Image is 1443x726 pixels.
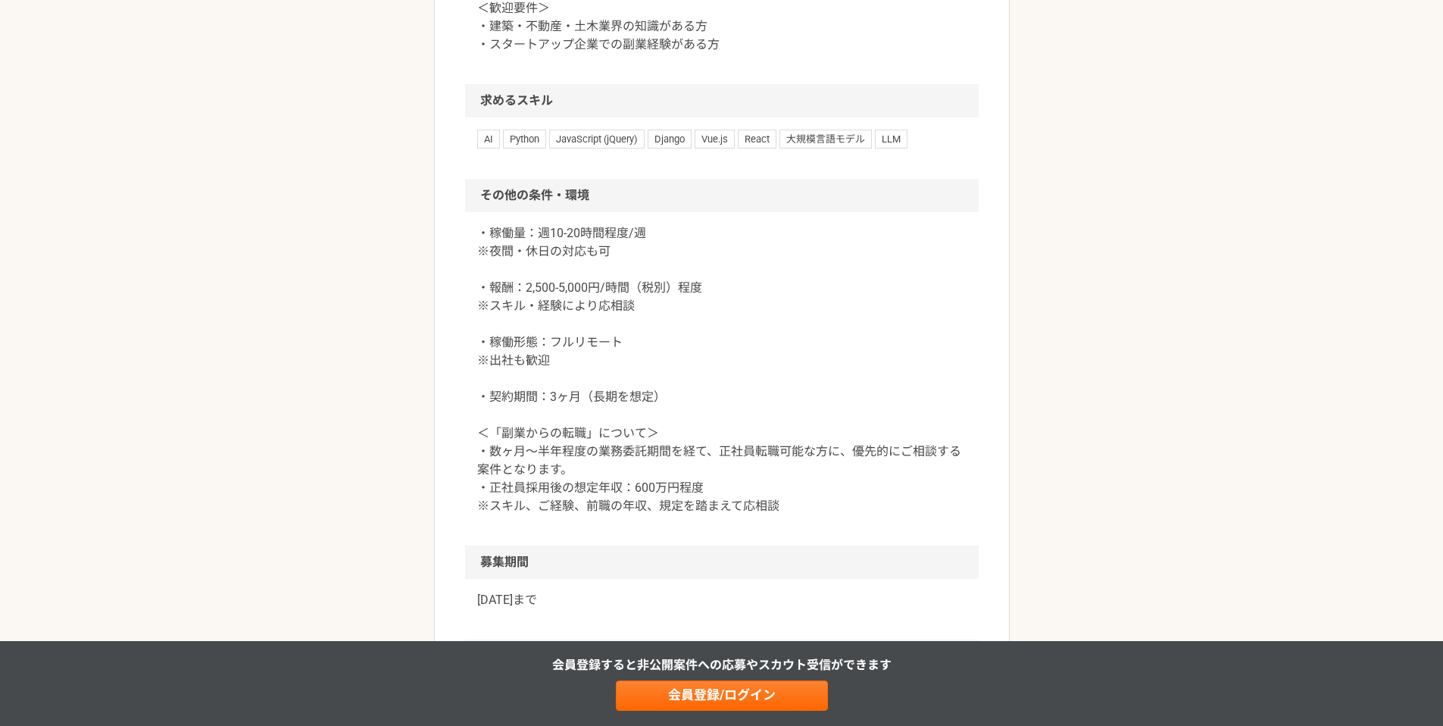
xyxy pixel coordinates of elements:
span: Python [503,130,546,148]
span: Vue.js [695,130,735,148]
span: LLM [875,130,907,148]
span: AI [477,130,500,148]
h2: 募集企業 [465,640,979,673]
span: Django [648,130,692,148]
span: React [738,130,776,148]
h2: その他の条件・環境 [465,179,979,212]
p: ・稼働量：週10-20時間程度/週 ※夜間・休日の対応も可 ・報酬：2,500-5,000円/時間（税別）程度 ※スキル・経験により応相談 ・稼働形態：フルリモート ※出社も歓迎 ・契約期間：3... [477,224,967,515]
span: JavaScript (jQuery) [549,130,645,148]
h2: 求めるスキル [465,84,979,117]
a: 会員登録/ログイン [616,681,828,711]
p: 会員登録すると非公開案件への応募やスカウト受信ができます [552,656,892,674]
span: 大規模言語モデル [779,130,872,148]
p: [DATE]まで [477,591,967,609]
h2: 募集期間 [465,546,979,579]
